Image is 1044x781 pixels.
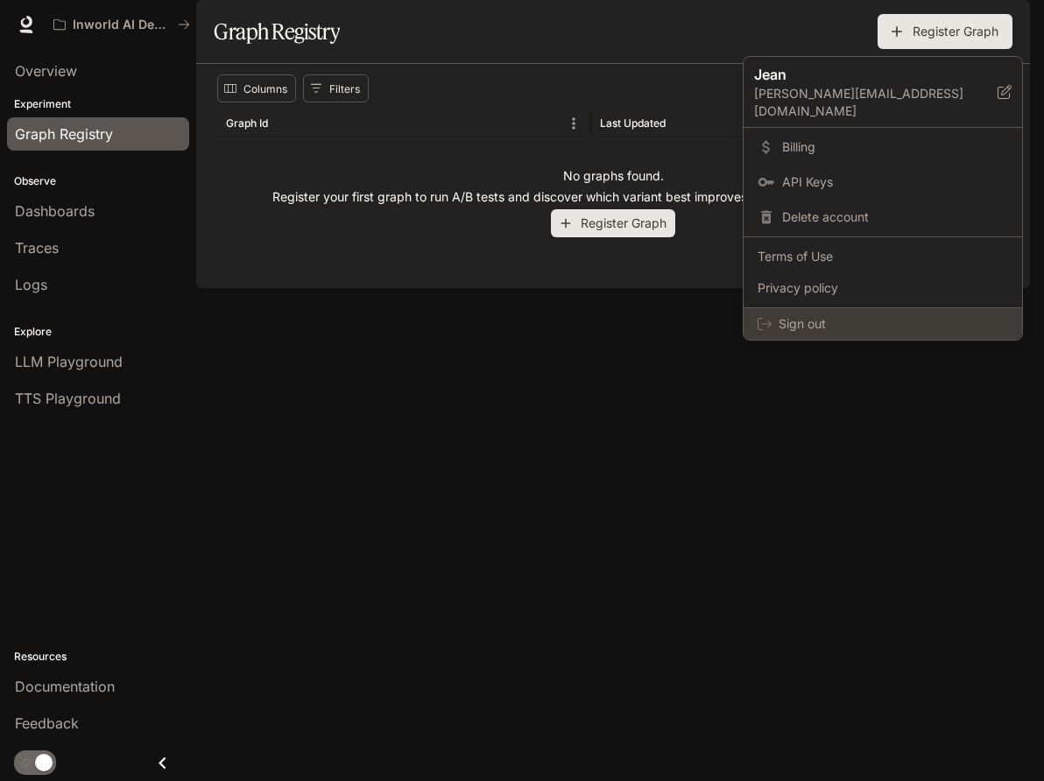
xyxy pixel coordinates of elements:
[747,241,1019,272] a: Terms of Use
[747,272,1019,304] a: Privacy policy
[782,208,1008,226] span: Delete account
[744,308,1022,340] div: Sign out
[782,173,1008,191] span: API Keys
[744,57,1022,128] div: Jean[PERSON_NAME][EMAIL_ADDRESS][DOMAIN_NAME]
[747,201,1019,233] div: Delete account
[758,279,1008,297] span: Privacy policy
[747,166,1019,198] a: API Keys
[782,138,1008,156] span: Billing
[758,248,1008,265] span: Terms of Use
[754,64,970,85] p: Jean
[779,315,1008,333] span: Sign out
[754,85,998,120] p: [PERSON_NAME][EMAIL_ADDRESS][DOMAIN_NAME]
[747,131,1019,163] a: Billing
